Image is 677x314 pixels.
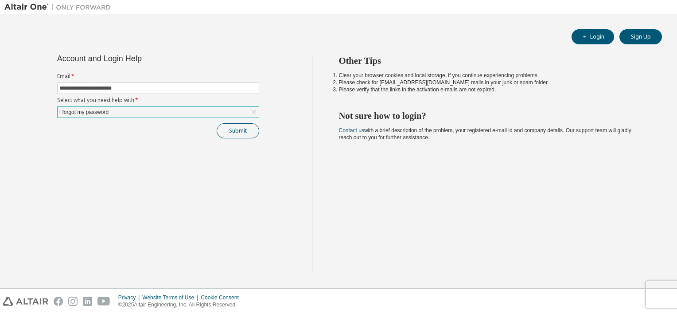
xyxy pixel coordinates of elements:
[339,72,646,79] li: Clear your browser cookies and local storage, if you continue experiencing problems.
[97,297,110,306] img: youtube.svg
[339,86,646,93] li: Please verify that the links in the activation e-mails are not expired.
[58,107,110,117] div: I forgot my password
[68,297,78,306] img: instagram.svg
[4,3,115,12] img: Altair One
[57,73,259,80] label: Email
[339,127,364,133] a: Contact us
[118,301,244,309] p: © 2025 Altair Engineering, Inc. All Rights Reserved.
[339,79,646,86] li: Please check for [EMAIL_ADDRESS][DOMAIN_NAME] mails in your junk or spam folder.
[142,294,201,301] div: Website Terms of Use
[339,110,646,122] h2: Not sure how to login?
[83,297,92,306] img: linkedin.svg
[54,297,63,306] img: facebook.svg
[58,107,259,118] div: I forgot my password
[118,294,142,301] div: Privacy
[57,55,219,62] div: Account and Login Help
[201,294,244,301] div: Cookie Consent
[572,29,614,44] button: Login
[619,29,662,44] button: Sign Up
[57,97,259,104] label: Select what you need help with
[339,55,646,67] h2: Other Tips
[217,123,259,138] button: Submit
[3,297,48,306] img: altair_logo.svg
[339,127,631,141] span: with a brief description of the problem, your registered e-mail id and company details. Our suppo...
